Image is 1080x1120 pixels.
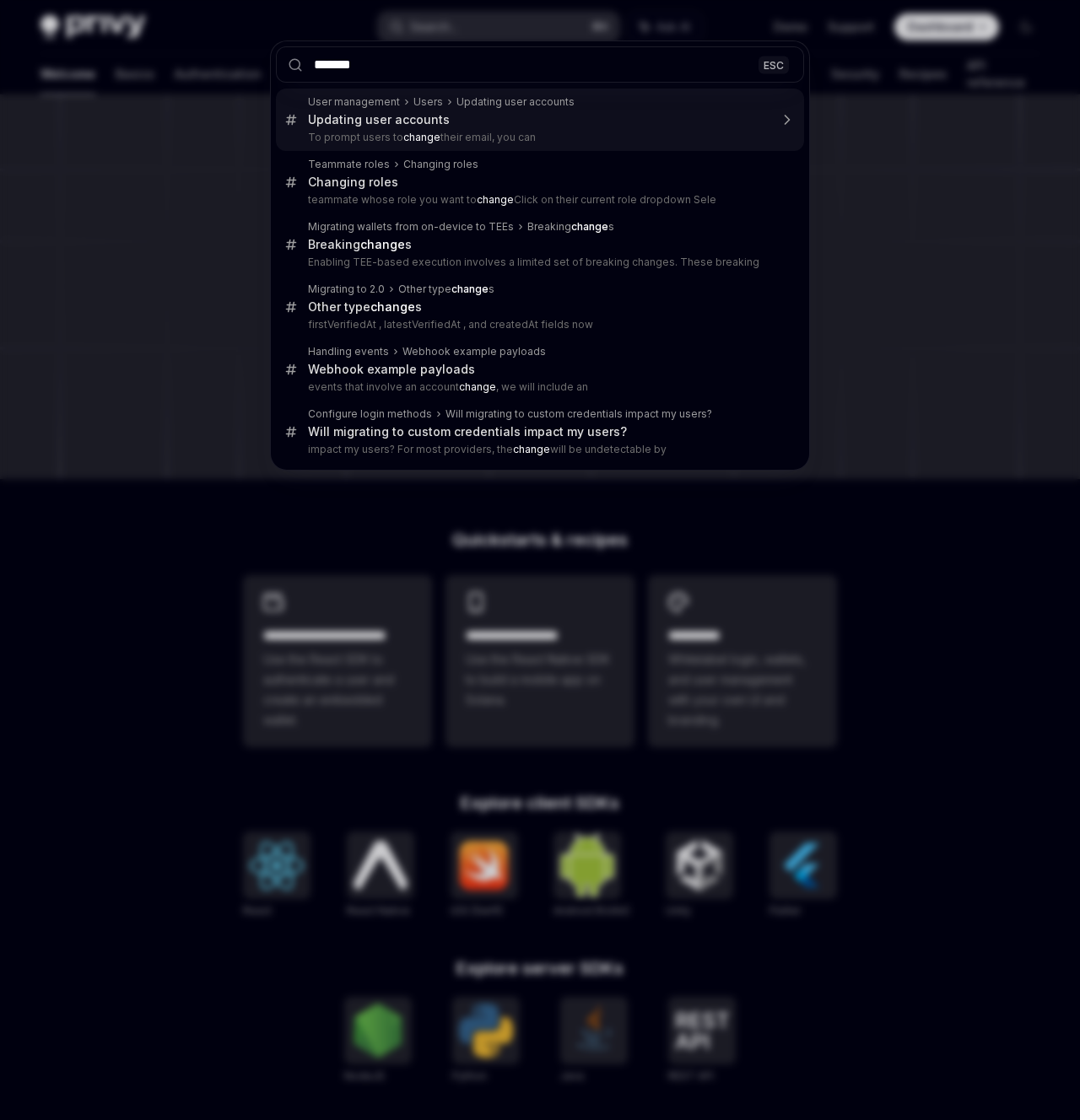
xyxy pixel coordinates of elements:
[445,407,712,421] div: Will migrating to custom credentials impact my users?
[759,56,789,73] div: ESC
[308,407,432,421] div: Configure login methods
[308,220,514,234] div: Migrating wallets from on-device to TEEs
[308,193,769,207] p: teammate whose role you want to Click on their current role dropdown Sele
[308,95,400,109] div: User management
[413,95,443,109] div: Users
[451,283,489,295] b: change
[527,220,614,234] div: Breaking s
[403,131,440,143] b: change
[456,95,575,109] div: Updating user accounts
[308,175,398,190] div: Changing roles
[308,256,769,269] p: Enabling TEE-based execution involves a limited set of breaking changes. These breaking
[308,158,390,171] div: Teammate roles
[308,424,627,439] div: Will migrating to custom credentials impact my users?
[402,345,546,358] div: Webhook example payloads
[571,220,608,233] b: change
[360,237,405,251] b: change
[308,443,769,456] p: impact my users? For most providers, the will be undetectable by
[477,193,514,206] b: change
[398,283,494,296] div: Other type s
[308,112,450,127] div: Updating user accounts
[513,443,550,455] b: change
[308,299,422,315] div: Other type s
[459,380,496,393] b: change
[403,158,478,171] div: Changing roles
[308,362,475,377] div: Webhook example payloads
[308,131,769,144] p: To prompt users to their email, you can
[308,380,769,394] p: events that involve an account , we will include an
[308,283,385,296] div: Migrating to 2.0
[308,318,769,331] p: firstVerifiedAt , latestVerifiedAt , and createdAt fields now
[308,237,412,252] div: Breaking s
[308,345,389,358] div: Handling events
[370,299,415,314] b: change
